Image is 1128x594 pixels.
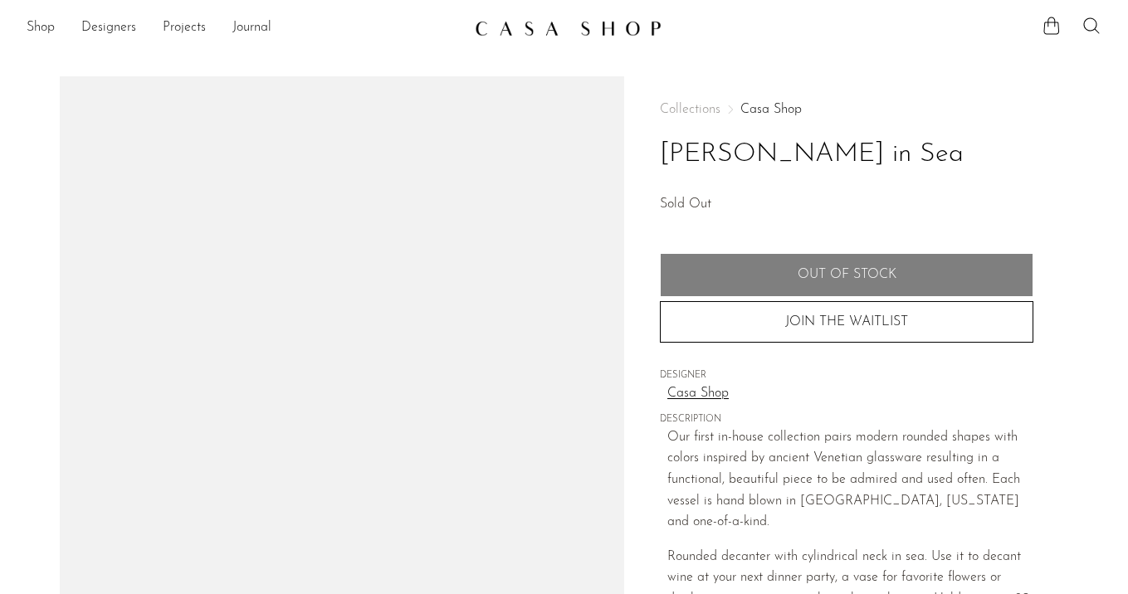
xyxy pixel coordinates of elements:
a: Shop [27,17,55,39]
span: Collections [660,103,720,116]
span: DESIGNER [660,368,1033,383]
ul: NEW HEADER MENU [27,14,461,42]
a: Projects [163,17,206,39]
h1: [PERSON_NAME] in Sea [660,134,1033,176]
nav: Breadcrumbs [660,103,1033,116]
nav: Desktop navigation [27,14,461,42]
a: Casa Shop [740,103,802,116]
button: Add to cart [660,253,1033,296]
button: JOIN THE WAITLIST [660,301,1033,343]
span: Sold Out [660,197,711,211]
a: Casa Shop [667,383,1033,405]
p: Our first in-house collection pairs modern rounded shapes with colors inspired by ancient Venetia... [667,427,1033,533]
a: Designers [81,17,136,39]
span: DESCRIPTION [660,412,1033,427]
span: Out of stock [798,267,896,283]
a: Journal [232,17,271,39]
